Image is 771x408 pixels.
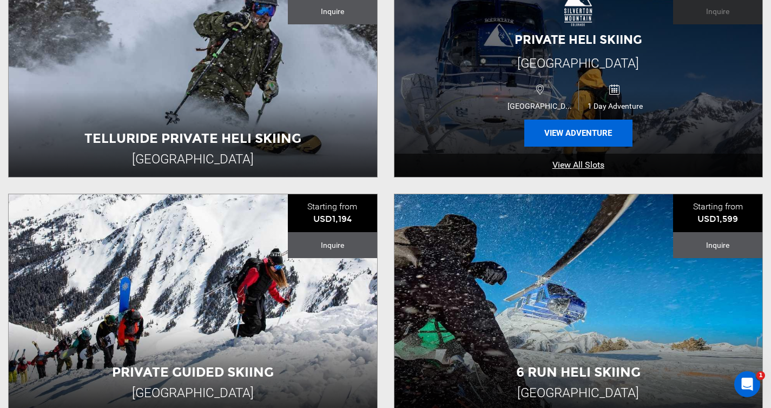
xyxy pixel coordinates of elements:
span: [GEOGRAPHIC_DATA] [517,56,639,71]
span: 1 Day Adventure [579,102,652,110]
iframe: Intercom live chat [734,371,760,397]
span: Private Heli Skiing [515,32,642,47]
span: [GEOGRAPHIC_DATA] [505,102,578,110]
span: 1 [756,371,765,380]
button: View Adventure [524,120,632,147]
a: View All Slots [394,154,763,177]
